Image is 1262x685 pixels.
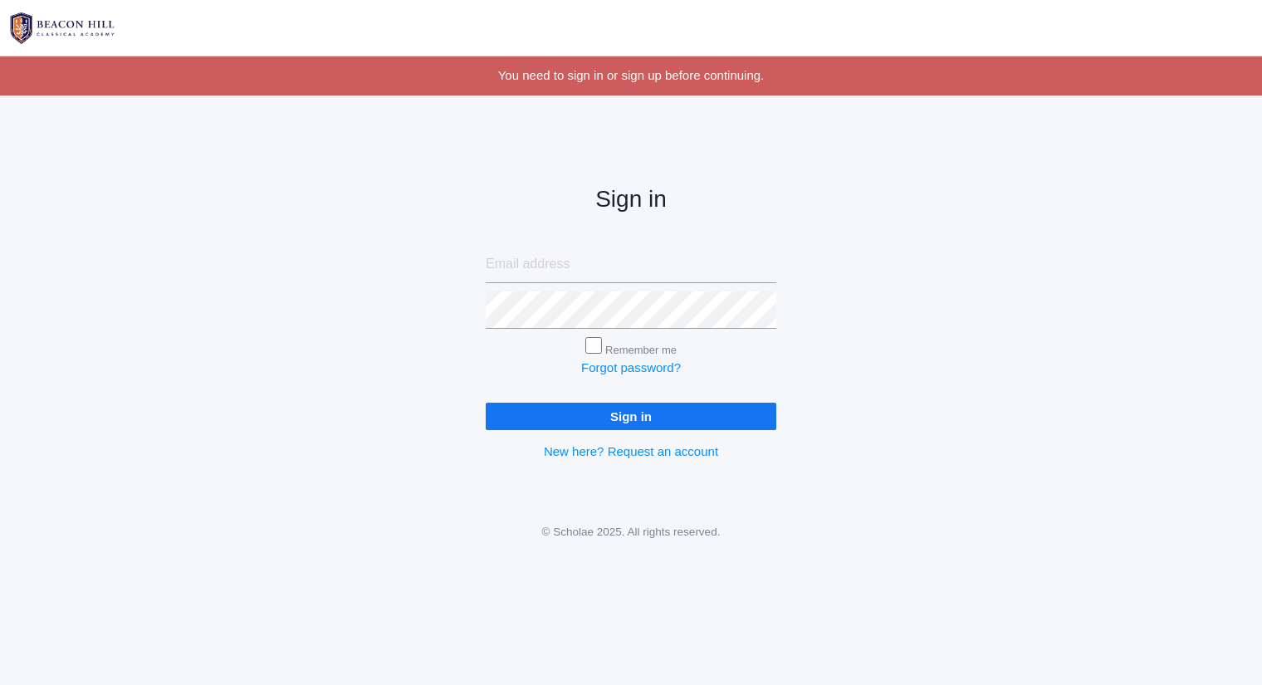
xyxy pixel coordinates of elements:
label: Remember me [605,344,677,356]
input: Sign in [486,403,776,430]
a: Forgot password? [581,360,681,374]
h2: Sign in [486,187,776,213]
a: New here? Request an account [544,444,718,458]
input: Email address [486,246,776,283]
